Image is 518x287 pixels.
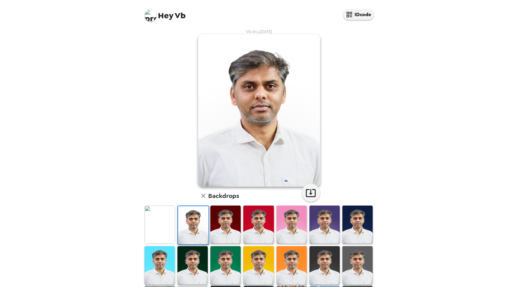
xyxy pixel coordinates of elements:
[209,191,239,201] h6: Backdrops
[198,34,320,187] img: user
[145,6,186,20] span: Vb
[343,9,374,20] button: IDcode
[145,206,175,244] img: Original
[246,29,272,34] span: Vb Aru , [DATE]
[145,9,157,21] img: profile pic
[158,10,173,21] span: Hey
